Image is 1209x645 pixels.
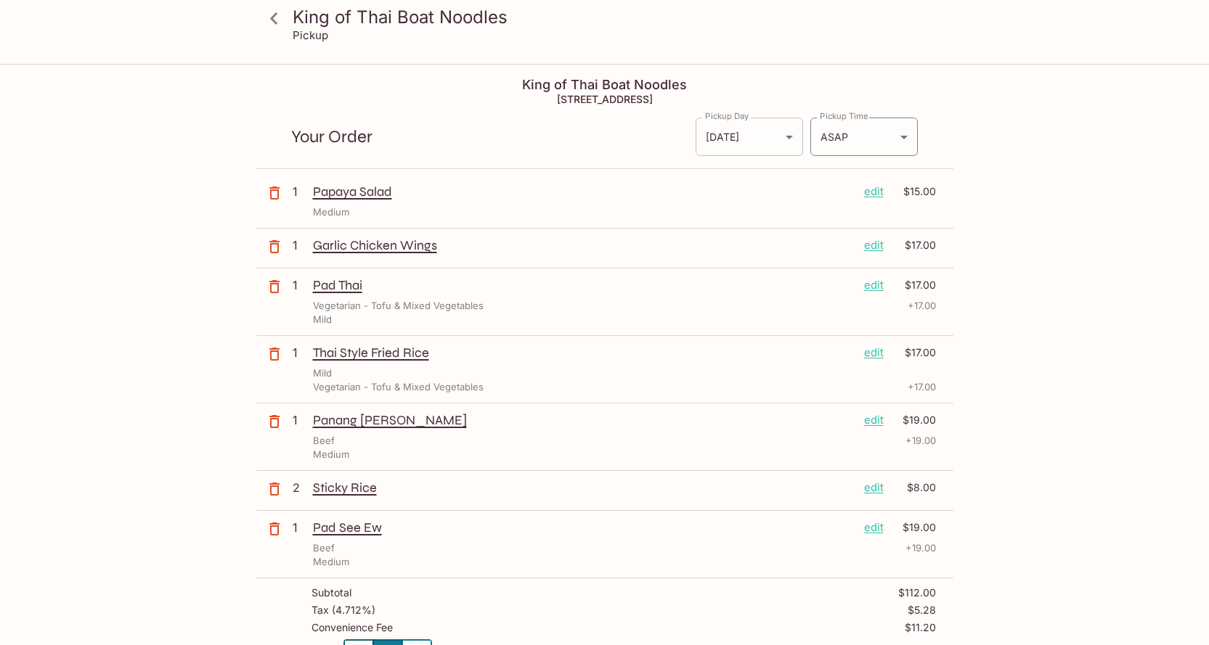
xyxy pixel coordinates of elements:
p: 1 [293,277,307,293]
p: $11.20 [905,622,936,633]
p: edit [864,412,884,428]
p: Medium [313,205,349,219]
p: Vegetarian - Tofu & Mixed Vegetables [313,299,484,313]
p: + 17.00 [908,380,936,394]
p: 2 [293,480,307,496]
p: 1 [293,237,307,253]
p: Mild [313,313,332,326]
p: $19.00 [892,412,936,428]
p: Pad Thai [313,277,852,293]
h5: [STREET_ADDRESS] [256,93,953,105]
p: Papaya Salad [313,184,852,200]
p: + 17.00 [908,299,936,313]
label: Pickup Time [820,110,868,122]
p: Vegetarian - Tofu & Mixed Vegetables [313,380,484,394]
p: Medium [313,555,349,569]
p: Thai Style Fried Rice [313,345,852,361]
p: edit [864,184,884,200]
div: [DATE] [696,118,803,156]
p: + 19.00 [905,434,936,448]
p: Your Order [291,130,695,144]
p: Convenience Fee [312,622,393,633]
p: Beef [313,541,335,555]
p: Pad See Ew [313,519,852,535]
p: $15.00 [892,184,936,200]
p: $8.00 [892,480,936,496]
p: Pickup [293,28,328,42]
p: $17.00 [892,277,936,293]
div: ASAP [810,118,918,156]
p: $19.00 [892,519,936,535]
p: $17.00 [892,237,936,253]
p: Medium [313,448,349,461]
p: $17.00 [892,345,936,361]
h4: King of Thai Boat Noodles [256,77,953,93]
p: Tax ( 4.712% ) [312,604,375,616]
p: Subtotal [312,587,351,599]
p: Mild [313,366,332,380]
p: edit [864,237,884,253]
p: Beef [313,434,335,448]
p: Panang [PERSON_NAME] [313,412,852,428]
label: Pickup Day [705,110,749,122]
p: + 19.00 [905,541,936,555]
p: $112.00 [898,587,936,599]
p: 1 [293,345,307,361]
h3: King of Thai Boat Noodles [293,6,942,28]
p: Garlic Chicken Wings [313,237,852,253]
p: 1 [293,519,307,535]
p: edit [864,277,884,293]
p: $5.28 [908,604,936,616]
p: 1 [293,184,307,200]
p: edit [864,480,884,496]
p: edit [864,345,884,361]
p: edit [864,519,884,535]
p: 1 [293,412,307,428]
p: Sticky Rice [313,480,852,496]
